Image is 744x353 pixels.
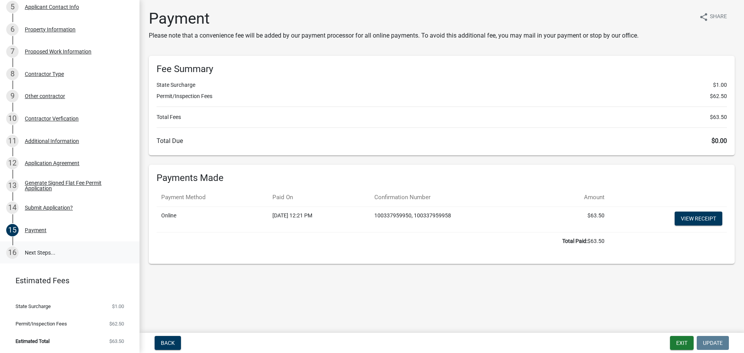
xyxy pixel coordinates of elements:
[6,246,19,259] div: 16
[109,321,124,326] span: $62.50
[157,172,727,184] h6: Payments Made
[157,188,268,207] th: Payment Method
[710,12,727,22] span: Share
[699,12,708,22] i: share
[157,92,727,100] li: Permit/Inspection Fees
[548,188,609,207] th: Amount
[6,23,19,36] div: 6
[6,135,19,147] div: 11
[6,157,19,169] div: 12
[6,68,19,80] div: 8
[157,113,727,121] li: Total Fees
[109,339,124,344] span: $63.50
[25,116,79,121] div: Contractor Verfication
[675,212,722,226] a: View receipt
[703,340,723,346] span: Update
[25,49,91,54] div: Proposed Work Information
[157,137,727,145] h6: Total Due
[161,340,175,346] span: Back
[710,92,727,100] span: $62.50
[6,90,19,102] div: 9
[25,227,46,233] div: Payment
[25,180,127,191] div: Generate Signed Flat Fee Permit Application
[6,1,19,13] div: 5
[157,232,609,250] td: $63.50
[268,188,370,207] th: Paid On
[149,9,639,28] h1: Payment
[25,27,76,32] div: Property Information
[15,304,51,309] span: State Surcharge
[25,205,73,210] div: Submit Application?
[670,336,694,350] button: Exit
[25,93,65,99] div: Other contractor
[370,207,548,232] td: 100337959950, 100337959958
[548,207,609,232] td: $63.50
[25,4,79,10] div: Applicant Contact Info
[713,81,727,89] span: $1.00
[6,273,127,288] a: Estimated Fees
[25,138,79,144] div: Additional Information
[15,339,50,344] span: Estimated Total
[6,179,19,192] div: 13
[6,45,19,58] div: 7
[6,224,19,236] div: 15
[711,137,727,145] span: $0.00
[157,81,727,89] li: State Surcharge
[157,64,727,75] h6: Fee Summary
[25,71,64,77] div: Contractor Type
[710,113,727,121] span: $63.50
[6,201,19,214] div: 14
[155,336,181,350] button: Back
[25,160,79,166] div: Application Agreement
[562,238,587,244] b: Total Paid:
[157,207,268,232] td: Online
[693,9,733,24] button: shareShare
[15,321,67,326] span: Permit/Inspection Fees
[697,336,729,350] button: Update
[149,31,639,40] p: Please note that a convenience fee will be added by our payment processor for all online payments...
[6,112,19,125] div: 10
[370,188,548,207] th: Confirmation Number
[268,207,370,232] td: [DATE] 12:21 PM
[112,304,124,309] span: $1.00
